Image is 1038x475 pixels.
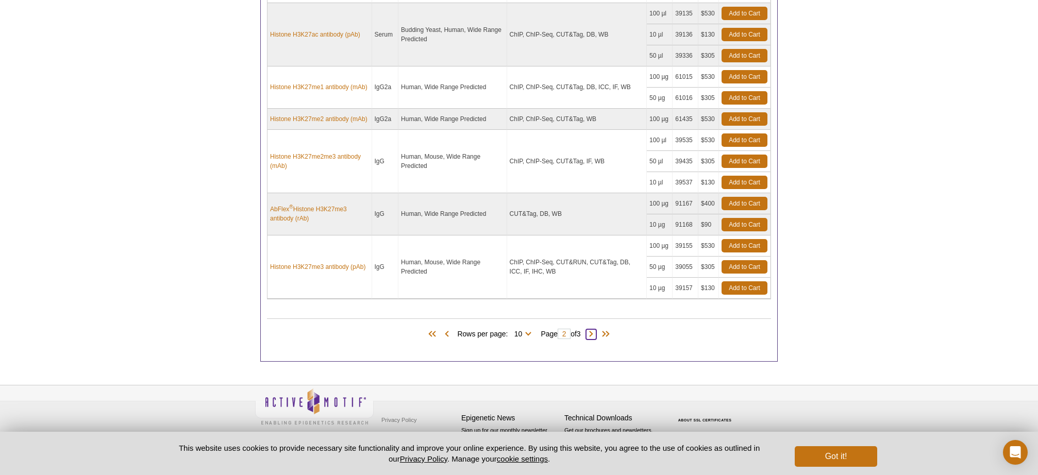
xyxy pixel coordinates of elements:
[722,133,767,147] a: Add to Cart
[698,151,719,172] td: $305
[698,88,719,109] td: $305
[722,260,767,274] a: Add to Cart
[596,329,612,340] span: Last Page
[698,257,719,278] td: $305
[698,3,719,24] td: $530
[647,193,673,214] td: 100 µg
[372,193,399,235] td: IgG
[461,426,559,461] p: Sign up for our monthly newsletter highlighting recent publications in the field of epigenetics.
[398,193,507,235] td: Human, Wide Range Predicted
[289,204,293,210] sup: ®
[673,172,698,193] td: 39537
[673,66,698,88] td: 61015
[795,446,877,467] button: Got it!
[372,109,399,130] td: IgG2a
[647,109,673,130] td: 100 µg
[673,278,698,299] td: 39157
[507,109,647,130] td: ChIP, ChIP-Seq, CUT&Tag, WB
[535,329,585,339] span: Page of
[507,193,647,235] td: CUT&Tag, DB, WB
[722,239,767,252] a: Add to Cart
[667,403,745,426] table: Click to Verify - This site chose Symantec SSL for secure e-commerce and confidential communicati...
[161,443,778,464] p: This website uses cookies to provide necessary site functionality and improve your online experie...
[507,3,647,66] td: ChIP, ChIP-Seq, CUT&Tag, DB, WB
[372,235,399,299] td: IgG
[698,24,719,45] td: $130
[673,24,698,45] td: 39136
[647,278,673,299] td: 10 µg
[255,385,374,427] img: Active Motif,
[442,329,452,340] span: Previous Page
[270,114,367,124] a: Histone H3K27me2 antibody (mAb)
[270,262,365,272] a: Histone H3K27me3 antibody (pAb)
[673,235,698,257] td: 39155
[647,172,673,193] td: 10 µl
[647,214,673,235] td: 10 µg
[497,454,548,463] button: cookie settings
[270,152,369,171] a: Histone H3K27me2me3 antibody (mAb)
[698,130,719,151] td: $530
[698,193,719,214] td: $400
[398,130,507,193] td: Human, Mouse, Wide Range Predicted
[722,7,767,20] a: Add to Cart
[379,412,419,428] a: Privacy Policy
[372,66,399,109] td: IgG2a
[722,218,767,231] a: Add to Cart
[507,66,647,109] td: ChIP, ChIP-Seq, CUT&Tag, DB, ICC, IF, WB
[507,235,647,299] td: ChIP, ChIP-Seq, CUT&RUN, CUT&Tag, DB, ICC, IF, IHC, WB
[372,3,399,66] td: Serum
[398,109,507,130] td: Human, Wide Range Predicted
[647,66,673,88] td: 100 µg
[270,82,367,92] a: Histone H3K27me1 antibody (mAb)
[698,235,719,257] td: $530
[400,454,447,463] a: Privacy Policy
[673,151,698,172] td: 39435
[722,155,767,168] a: Add to Cart
[398,66,507,109] td: Human, Wide Range Predicted
[372,130,399,193] td: IgG
[577,330,581,338] span: 3
[698,278,719,299] td: $130
[647,3,673,24] td: 100 µl
[564,414,662,422] h4: Technical Downloads
[586,329,596,340] span: Next Page
[507,130,647,193] td: ChIP, ChIP-Seq, CUT&Tag, IF, WB
[698,214,719,235] td: $90
[673,257,698,278] td: 39055
[678,418,732,422] a: ABOUT SSL CERTIFICATES
[698,66,719,88] td: $530
[647,235,673,257] td: 100 µg
[698,172,719,193] td: $130
[722,28,767,41] a: Add to Cart
[673,130,698,151] td: 39535
[647,88,673,109] td: 50 µg
[270,30,360,39] a: Histone H3K27ac antibody (pAb)
[457,328,535,338] span: Rows per page:
[722,281,767,295] a: Add to Cart
[698,109,719,130] td: $530
[673,88,698,109] td: 61016
[673,109,698,130] td: 61435
[673,45,698,66] td: 39336
[647,130,673,151] td: 100 µl
[647,151,673,172] td: 50 µl
[564,426,662,452] p: Get our brochures and newsletters, or request them by mail.
[673,3,698,24] td: 39135
[398,235,507,299] td: Human, Mouse, Wide Range Predicted
[426,329,442,340] span: First Page
[270,205,369,223] a: AbFlex®Histone H3K27me3 antibody (rAb)
[722,112,767,126] a: Add to Cart
[722,49,767,62] a: Add to Cart
[379,428,433,443] a: Terms & Conditions
[647,45,673,66] td: 50 µl
[722,197,767,210] a: Add to Cart
[647,24,673,45] td: 10 µl
[722,176,767,189] a: Add to Cart
[722,91,767,105] a: Add to Cart
[673,193,698,214] td: 91167
[647,257,673,278] td: 50 µg
[698,45,719,66] td: $305
[461,414,559,422] h4: Epigenetic News
[398,3,507,66] td: Budding Yeast, Human, Wide Range Predicted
